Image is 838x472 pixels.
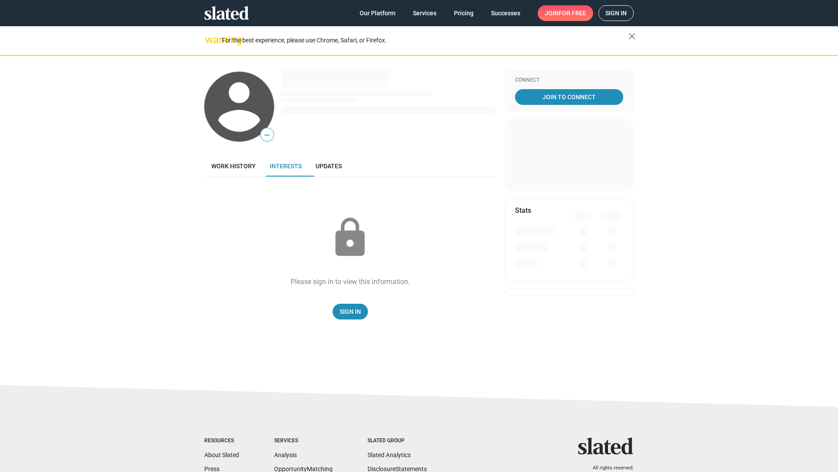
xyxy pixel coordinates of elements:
[517,89,622,105] span: Join To Connect
[367,437,427,444] div: Slated Group
[274,451,297,458] a: Analysis
[367,451,411,458] a: Slated Analytics
[627,31,637,42] mat-icon: close
[316,163,342,170] span: Updates
[515,89,623,105] a: Join To Connect
[261,129,274,141] span: —
[333,304,368,319] a: Sign In
[263,156,309,177] a: Interests
[454,5,474,21] span: Pricing
[211,163,256,170] span: Work history
[360,5,395,21] span: Our Platform
[222,35,628,46] div: For the best experience, please use Chrome, Safari, or Firefox.
[413,5,436,21] span: Services
[406,5,443,21] a: Services
[204,451,239,458] a: About Slated
[559,5,586,21] span: for free
[538,5,593,21] a: Joinfor free
[605,6,627,21] span: Sign in
[340,304,361,319] span: Sign In
[205,35,216,45] mat-icon: warning
[309,156,349,177] a: Updates
[270,163,302,170] span: Interests
[274,437,333,444] div: Services
[491,5,520,21] span: Successes
[328,216,372,260] mat-icon: lock
[515,77,623,84] div: Connect
[353,5,402,21] a: Our Platform
[484,5,527,21] a: Successes
[598,5,634,21] a: Sign in
[447,5,481,21] a: Pricing
[204,437,239,444] div: Resources
[515,206,531,215] mat-card-title: Stats
[545,5,586,21] span: Join
[204,156,263,177] a: Work history
[291,277,410,286] div: Please sign in to view this information.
